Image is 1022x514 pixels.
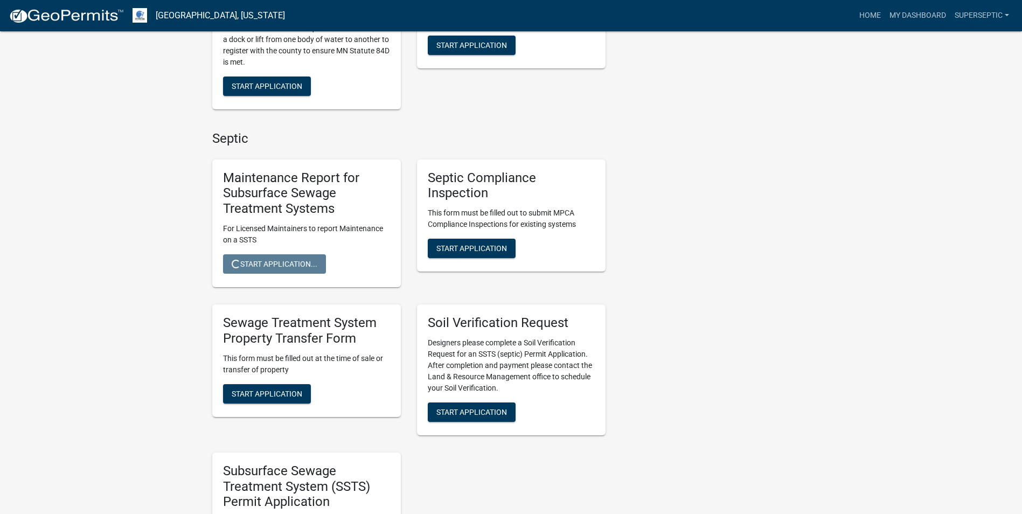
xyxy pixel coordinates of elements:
span: Start Application [436,407,507,416]
p: Designers please complete a Soil Verification Request for an SSTS (septic) Permit Application. Af... [428,337,595,394]
h5: Subsurface Sewage Treatment System (SSTS) Permit Application [223,463,390,510]
span: Start Application [232,389,302,398]
button: Start Application [223,384,311,404]
h5: Sewage Treatment System Property Transfer Form [223,315,390,346]
p: For Licensed Maintainers to report Maintenance on a SSTS [223,223,390,246]
a: [GEOGRAPHIC_DATA], [US_STATE] [156,6,285,25]
h4: Septic [212,131,606,147]
img: Otter Tail County, Minnesota [133,8,147,23]
span: Start Application [436,40,507,49]
button: Start Application [223,77,311,96]
p: This form must be filled out at the time of sale or transfer of property [223,353,390,376]
h5: Soil Verification Request [428,315,595,331]
a: SuperSeptic [950,5,1013,26]
span: Start Application... [232,260,317,268]
h5: Maintenance Report for Subsurface Sewage Treatment Systems [223,170,390,217]
button: Start Application [428,239,516,258]
h5: Septic Compliance Inspection [428,170,595,202]
button: Start Application... [223,254,326,274]
button: Start Application [428,36,516,55]
button: Start Application [428,402,516,422]
span: Start Application [436,244,507,253]
p: This form must be filled out to submit MPCA Compliance Inspections for existing systems [428,207,595,230]
a: Home [855,5,885,26]
span: Start Application [232,81,302,90]
a: My Dashboard [885,5,950,26]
